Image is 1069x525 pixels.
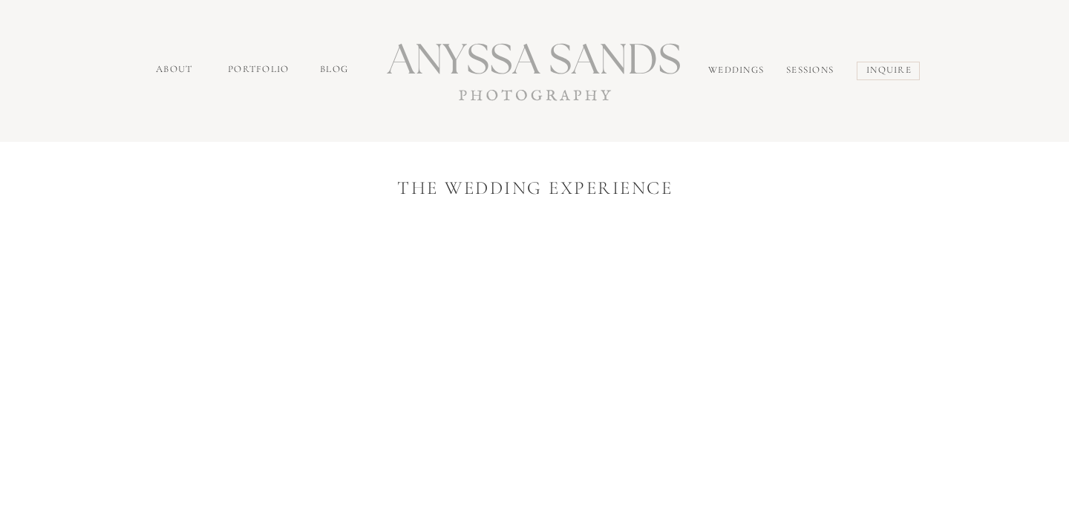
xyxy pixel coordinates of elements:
nav: the wedding experience [380,175,690,203]
a: Weddings [708,63,771,80]
a: Blog [320,62,354,79]
a: portfolio [228,62,292,79]
a: sessions [786,63,840,81]
a: about [156,62,197,79]
a: inquire [866,63,915,80]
